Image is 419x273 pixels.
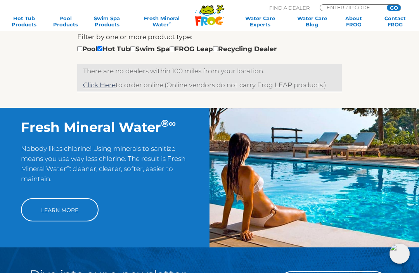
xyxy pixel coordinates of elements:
[77,32,192,42] label: Filter by one or more product type:
[161,117,169,129] sup: ®
[326,5,378,10] input: Zip Code Form
[387,5,401,11] input: GO
[169,117,176,129] sup: ∞
[269,4,310,11] p: Find A Dealer
[77,44,277,54] div: Pool Hot Tub Swim Spa FROG Leap Recycling Dealer
[83,66,336,76] p: There are no dealers within 100 miles from your location.
[132,15,191,28] a: Fresh MineralWater∞
[83,80,336,90] p: (Online vendors do not carry Frog LEAP products.)
[21,119,189,135] h2: Fresh Mineral Water
[91,15,123,28] a: Swim SpaProducts
[49,15,81,28] a: PoolProducts
[169,21,171,25] sup: ∞
[66,164,70,170] sup: ∞
[296,15,328,28] a: Water CareBlog
[379,15,411,28] a: ContactFROG
[234,15,287,28] a: Water CareExperts
[209,108,419,247] img: img-truth-about-salt-fpo
[83,81,116,89] a: Click Here
[8,15,40,28] a: Hot TubProducts
[21,198,99,221] a: Learn More
[21,143,189,190] p: Nobody likes chlorine! Using minerals to sanitize means you use way less chlorine. The result is ...
[338,15,370,28] a: AboutFROG
[83,81,164,89] span: to order online.
[390,244,410,264] img: openIcon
